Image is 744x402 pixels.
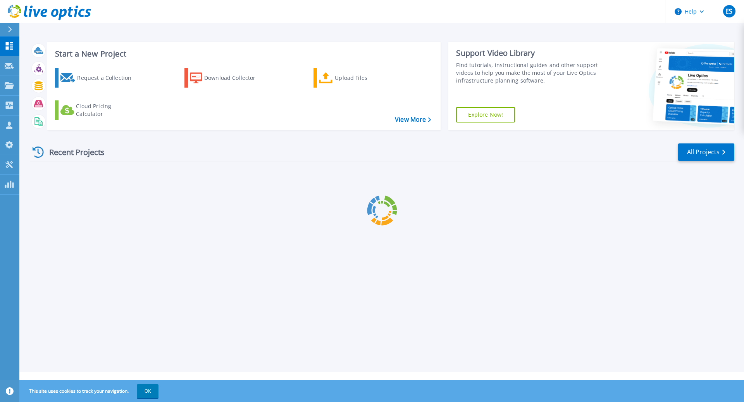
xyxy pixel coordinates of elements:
div: Find tutorials, instructional guides and other support videos to help you make the most of your L... [456,61,602,85]
button: OK [137,384,158,398]
div: Request a Collection [77,70,139,86]
div: Recent Projects [30,143,115,162]
a: All Projects [678,143,734,161]
div: Upload Files [335,70,397,86]
a: Upload Files [313,68,400,88]
div: Download Collector [204,70,266,86]
span: This site uses cookies to track your navigation. [21,384,158,398]
a: Request a Collection [55,68,141,88]
a: Cloud Pricing Calculator [55,100,141,120]
a: Explore Now! [456,107,515,122]
a: View More [395,116,431,123]
span: ES [725,8,732,14]
a: Download Collector [184,68,271,88]
div: Support Video Library [456,48,602,58]
h3: Start a New Project [55,50,431,58]
div: Cloud Pricing Calculator [76,102,138,118]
